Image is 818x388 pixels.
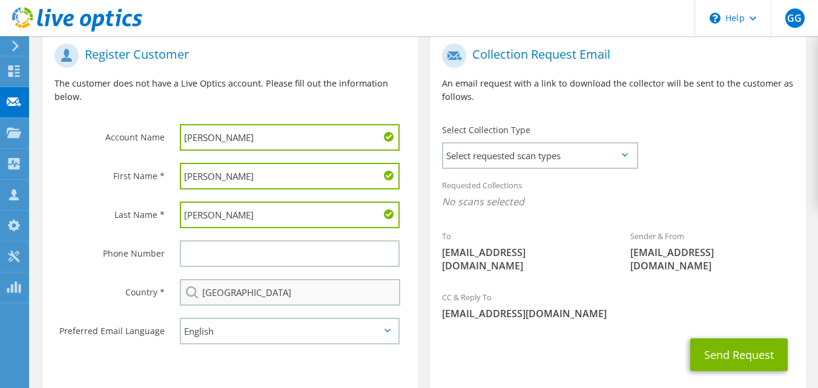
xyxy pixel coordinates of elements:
[442,246,605,272] span: [EMAIL_ADDRESS][DOMAIN_NAME]
[54,163,165,182] label: First Name *
[54,202,165,221] label: Last Name *
[430,223,618,278] div: To
[54,318,165,337] label: Preferred Email Language
[54,240,165,260] label: Phone Number
[442,124,530,136] label: Select Collection Type
[710,13,721,24] svg: \n
[443,143,636,168] span: Select requested scan types
[442,77,793,104] p: An email request with a link to download the collector will be sent to the customer as follows.
[54,77,406,104] p: The customer does not have a Live Optics account. Please fill out the information below.
[630,246,794,272] span: [EMAIL_ADDRESS][DOMAIN_NAME]
[618,223,806,278] div: Sender & From
[430,173,805,217] div: Requested Collections
[442,307,793,320] span: [EMAIL_ADDRESS][DOMAIN_NAME]
[690,338,788,371] button: Send Request
[54,44,400,68] h1: Register Customer
[442,44,787,68] h1: Collection Request Email
[785,8,805,28] span: GG
[442,195,793,208] span: No scans selected
[54,124,165,143] label: Account Name
[54,279,165,298] label: Country *
[430,284,805,326] div: CC & Reply To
